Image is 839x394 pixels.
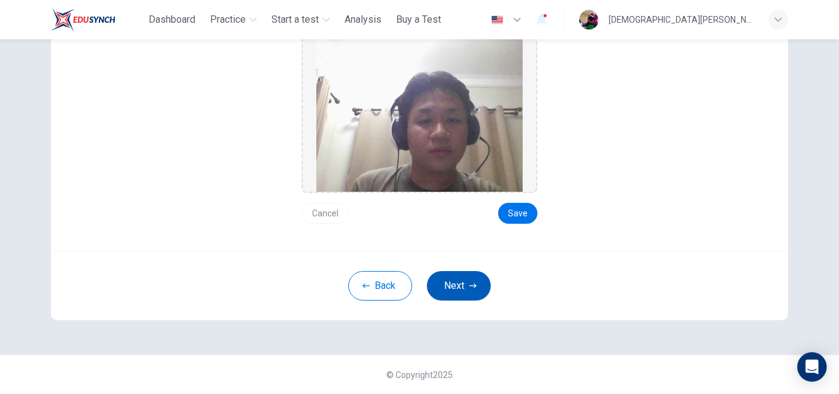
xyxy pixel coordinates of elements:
[271,12,319,27] span: Start a test
[205,9,262,31] button: Practice
[316,32,523,192] img: preview screemshot
[609,12,754,27] div: [DEMOGRAPHIC_DATA][PERSON_NAME]
[149,12,195,27] span: Dashboard
[427,271,491,301] button: Next
[267,9,335,31] button: Start a test
[498,203,537,224] button: Save
[391,9,446,31] button: Buy a Test
[797,352,827,382] div: Open Intercom Messenger
[340,9,386,31] button: Analysis
[579,10,599,30] img: Profile picture
[51,7,115,32] img: ELTC logo
[345,12,381,27] span: Analysis
[386,370,453,380] span: © Copyright 2025
[51,7,144,32] a: ELTC logo
[210,12,246,27] span: Practice
[144,9,200,31] button: Dashboard
[396,12,441,27] span: Buy a Test
[348,271,412,301] button: Back
[302,203,349,224] button: Cancel
[490,15,505,25] img: en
